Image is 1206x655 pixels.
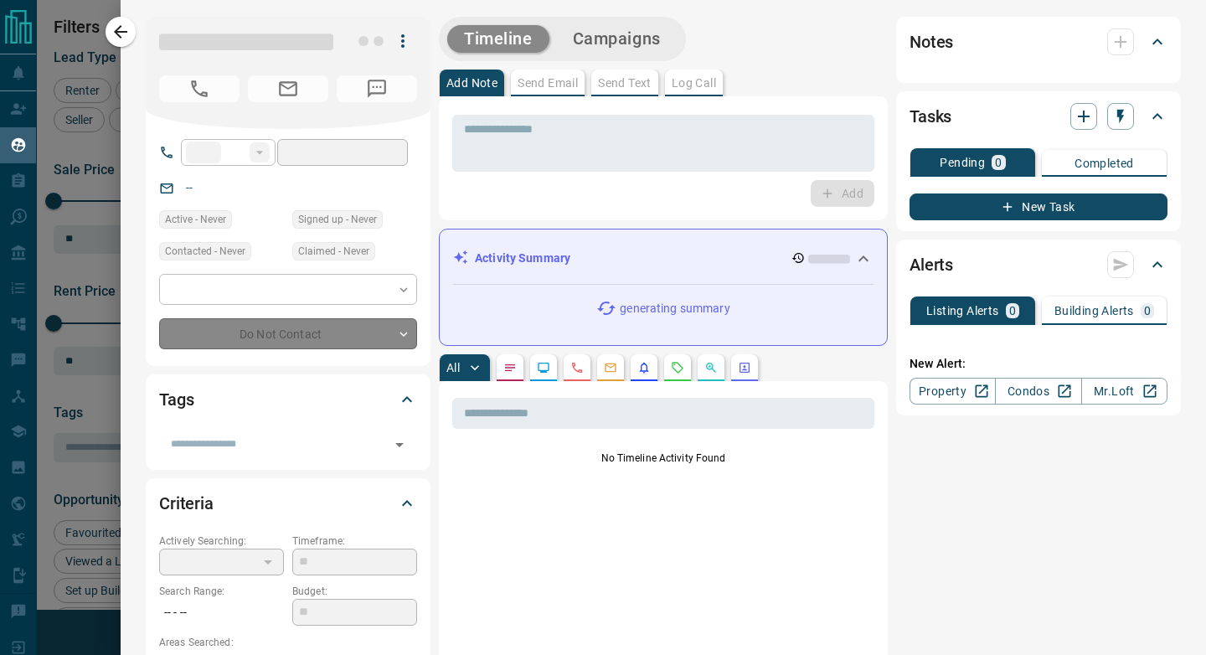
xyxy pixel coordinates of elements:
[159,584,284,599] p: Search Range:
[453,243,874,274] div: Activity Summary
[159,599,284,627] p: -- - --
[1075,157,1134,169] p: Completed
[159,490,214,517] h2: Criteria
[298,243,369,260] span: Claimed - Never
[910,96,1167,137] div: Tasks
[248,75,328,102] span: No Email
[292,534,417,549] p: Timeframe:
[388,433,411,456] button: Open
[159,318,417,349] div: Do Not Contact
[738,361,751,374] svg: Agent Actions
[995,378,1081,405] a: Condos
[159,635,417,650] p: Areas Searched:
[159,534,284,549] p: Actively Searching:
[1009,305,1016,317] p: 0
[337,75,417,102] span: No Number
[995,157,1002,168] p: 0
[1144,305,1151,317] p: 0
[910,193,1167,220] button: New Task
[447,25,549,53] button: Timeline
[1081,378,1167,405] a: Mr.Loft
[537,361,550,374] svg: Lead Browsing Activity
[671,361,684,374] svg: Requests
[452,451,874,466] p: No Timeline Activity Found
[503,361,517,374] svg: Notes
[910,251,953,278] h2: Alerts
[910,245,1167,285] div: Alerts
[446,77,497,89] p: Add Note
[159,379,417,420] div: Tags
[910,378,996,405] a: Property
[604,361,617,374] svg: Emails
[446,362,460,374] p: All
[926,305,999,317] p: Listing Alerts
[910,28,953,55] h2: Notes
[910,103,951,130] h2: Tasks
[637,361,651,374] svg: Listing Alerts
[165,211,226,228] span: Active - Never
[910,22,1167,62] div: Notes
[570,361,584,374] svg: Calls
[620,300,729,317] p: generating summary
[159,75,240,102] span: No Number
[556,25,678,53] button: Campaigns
[165,243,245,260] span: Contacted - Never
[159,386,193,413] h2: Tags
[186,181,193,194] a: --
[940,157,985,168] p: Pending
[704,361,718,374] svg: Opportunities
[475,250,570,267] p: Activity Summary
[159,483,417,523] div: Criteria
[910,355,1167,373] p: New Alert:
[1054,305,1134,317] p: Building Alerts
[298,211,377,228] span: Signed up - Never
[292,584,417,599] p: Budget:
